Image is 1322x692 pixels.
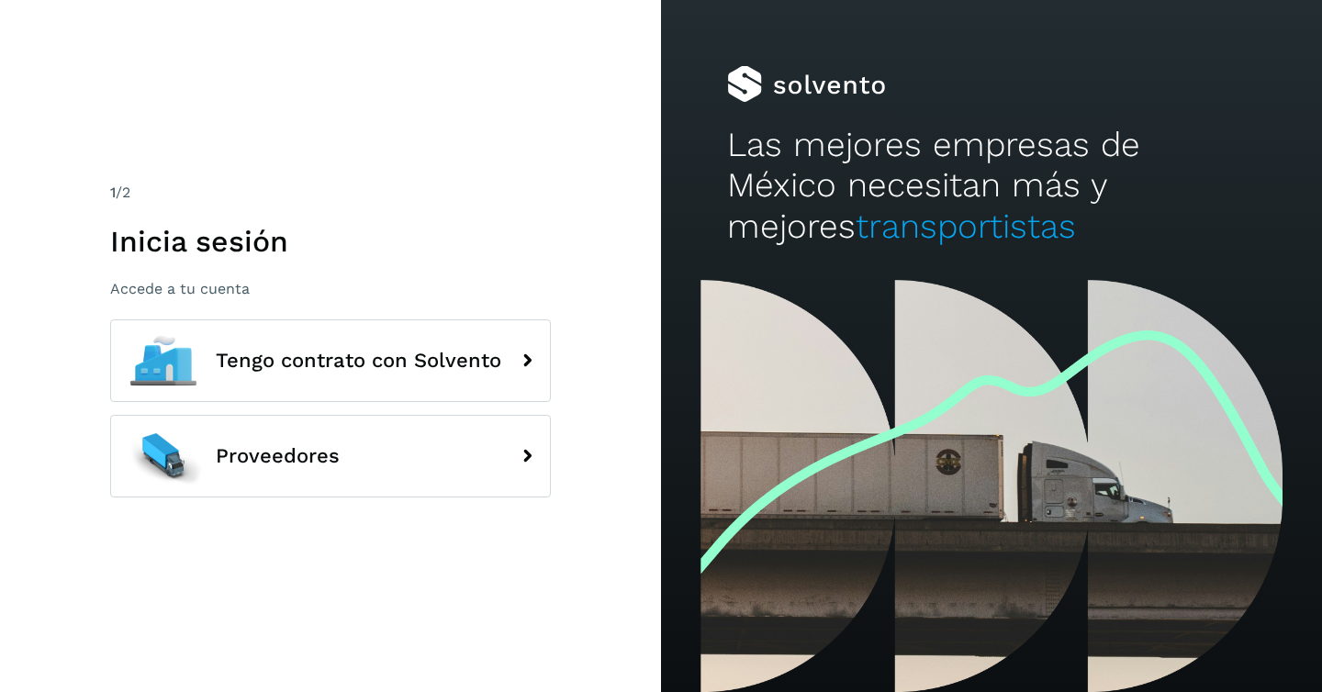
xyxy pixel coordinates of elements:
span: Tengo contrato con Solvento [216,350,501,372]
span: transportistas [856,206,1076,246]
div: /2 [110,182,551,204]
button: Proveedores [110,415,551,497]
span: Proveedores [216,445,340,467]
span: 1 [110,184,116,201]
button: Tengo contrato con Solvento [110,319,551,402]
p: Accede a tu cuenta [110,280,551,297]
h1: Inicia sesión [110,224,551,259]
h2: Las mejores empresas de México necesitan más y mejores [727,125,1256,247]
